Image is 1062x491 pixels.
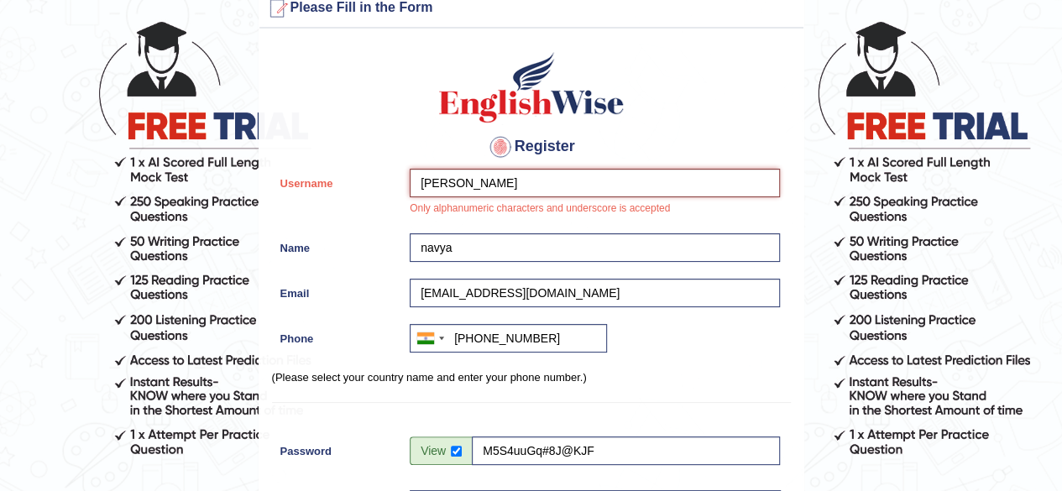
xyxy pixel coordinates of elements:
input: +91 81234 56789 [410,324,607,353]
label: Password [272,436,402,459]
label: Name [272,233,402,256]
label: Phone [272,324,402,347]
label: Email [272,279,402,301]
label: Username [272,169,402,191]
h4: Register [272,133,791,160]
div: India (भारत): +91 [411,325,449,352]
img: Logo of English Wise create a new account for intelligent practice with AI [436,50,627,125]
input: Show/Hide Password [451,446,462,457]
p: (Please select your country name and enter your phone number.) [272,369,791,385]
